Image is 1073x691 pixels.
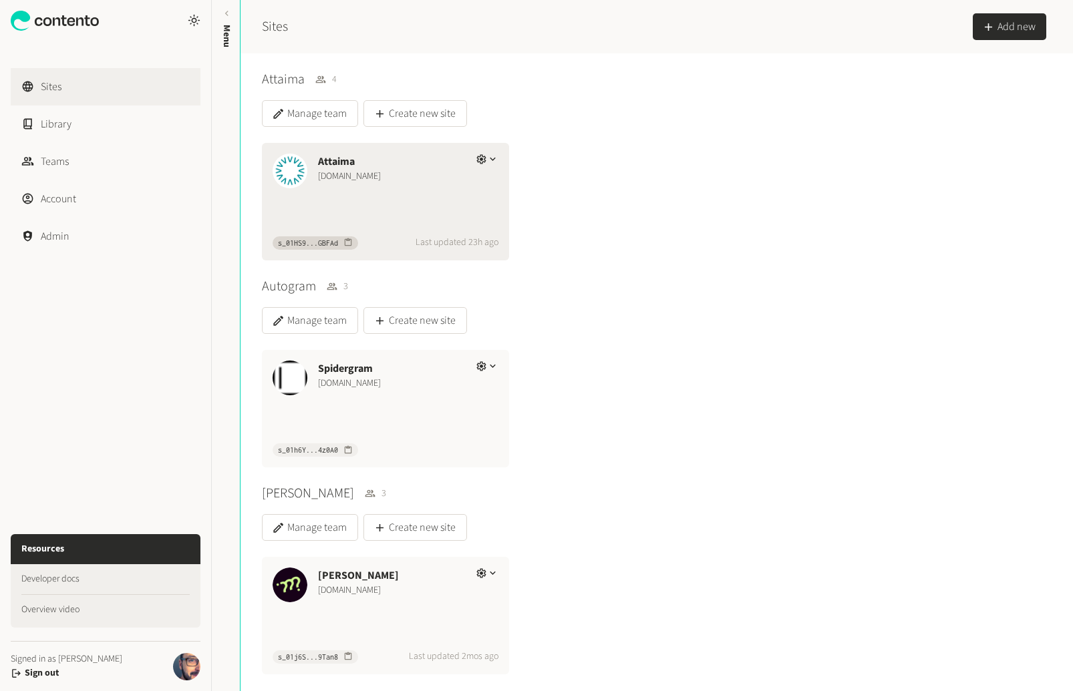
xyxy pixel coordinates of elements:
span: 3 [365,483,386,503]
a: Developer docs [21,564,190,595]
a: Teams [11,143,200,180]
button: s_01HS9...GBFAd [273,236,358,250]
button: Create new site [363,307,467,334]
img: Attaima [273,154,307,188]
button: Add new [973,13,1046,40]
button: SpidergramSpidergram[DOMAIN_NAME]s_01h6Y...4z0A0 [262,350,509,467]
button: Manage team [262,100,358,127]
div: Attaima [318,154,465,170]
img: Bryan Mulry [273,567,307,602]
h3: [PERSON_NAME] [262,483,354,503]
h2: Sites [262,17,288,37]
button: Sign out [25,666,59,680]
button: AttaimaAttaima[DOMAIN_NAME]s_01HS9...GBFAdLast updated 23h ago [262,143,509,260]
a: Sites [11,68,200,105]
span: Signed in as [PERSON_NAME] [11,652,122,666]
span: 4 [315,69,337,89]
span: Last updated 2mos ago [409,650,498,664]
a: Admin [11,218,200,255]
span: s_01h6Y...4z0A0 [278,444,338,456]
button: s_01j6S...9Tan8 [273,650,358,664]
a: Account [11,180,200,218]
div: [DOMAIN_NAME] [318,377,465,391]
h3: Attaima [262,69,305,89]
button: Create new site [363,100,467,127]
button: Manage team [262,307,358,334]
div: [DOMAIN_NAME] [318,170,465,184]
span: s_01HS9...GBFAd [278,237,338,249]
img: Josh Angell [173,653,200,680]
h3: Resources [11,534,200,564]
button: Manage team [262,514,358,541]
img: Spidergram [273,361,307,395]
span: Menu [220,25,234,47]
span: s_01j6S...9Tan8 [278,651,338,663]
button: Create new site [363,514,467,541]
span: 3 [327,276,348,296]
span: Last updated 23h ago [416,236,498,250]
button: Bryan Mulry[PERSON_NAME][DOMAIN_NAME]s_01j6S...9Tan8Last updated 2mos ago [262,557,509,674]
a: Library [11,105,200,143]
button: s_01h6Y...4z0A0 [273,443,358,457]
a: Overview video [21,595,190,625]
div: [DOMAIN_NAME] [318,584,465,598]
div: Spidergram [318,361,465,377]
h3: Autogram [262,276,316,296]
div: [PERSON_NAME] [318,567,465,584]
